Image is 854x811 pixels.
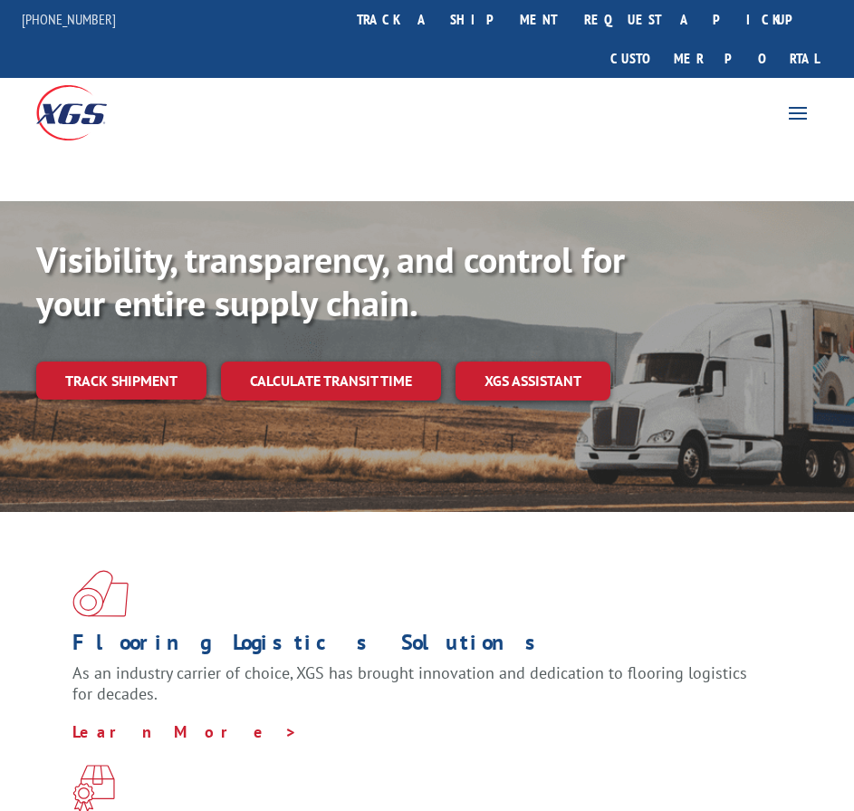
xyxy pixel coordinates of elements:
a: [PHONE_NUMBER] [22,10,116,28]
a: Calculate transit time [221,362,441,401]
a: Track shipment [36,362,206,400]
a: Customer Portal [597,39,832,78]
span: As an industry carrier of choice, XGS has brought innovation and dedication to flooring logistics... [72,662,747,705]
h1: Flooring Logistics Solutions [72,632,768,662]
a: Learn More > [72,721,298,742]
a: XGS ASSISTANT [456,362,610,401]
b: Visibility, transparency, and control for your entire supply chain. [36,236,625,326]
img: xgs-icon-total-supply-chain-intelligence-red [72,570,129,617]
